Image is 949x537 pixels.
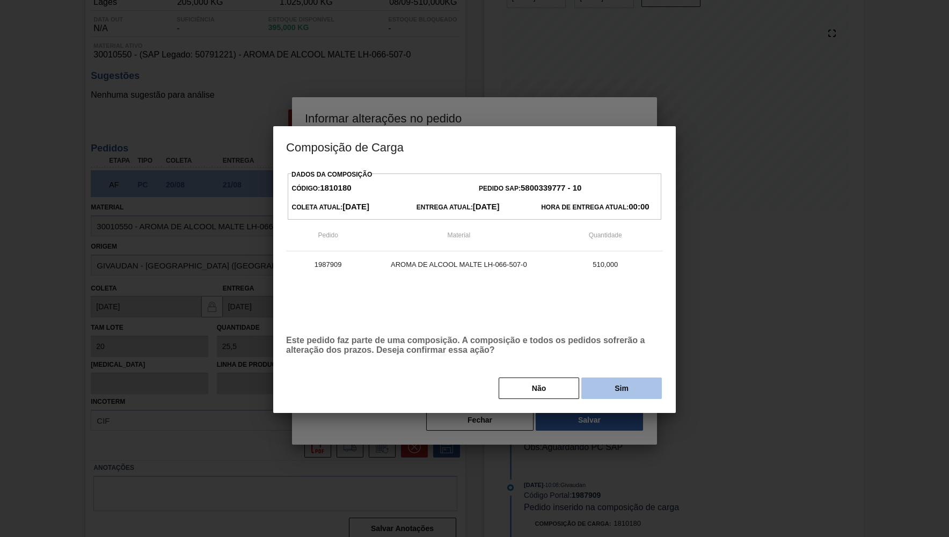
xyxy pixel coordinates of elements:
[541,204,649,211] span: Hora de Entrega Atual:
[448,231,471,239] span: Material
[581,378,662,399] button: Sim
[286,336,663,355] p: Este pedido faz parte de uma composição. A composição e todos os pedidos sofrerão a alteração dos...
[589,231,622,239] span: Quantidade
[318,231,338,239] span: Pedido
[521,183,581,192] strong: 5800339777 - 10
[273,126,676,167] h3: Composição de Carga
[370,251,547,278] td: AROMA DE ALCOOL MALTE LH-066-507-0
[320,183,351,192] strong: 1810180
[417,204,500,211] span: Entrega Atual:
[291,171,372,178] label: Dados da Composição
[473,202,500,211] strong: [DATE]
[547,251,663,278] td: 510,000
[292,204,369,211] span: Coleta Atual:
[286,251,370,278] td: 1987909
[629,202,649,211] strong: 00:00
[479,185,581,192] span: Pedido SAP:
[342,202,369,211] strong: [DATE]
[292,185,352,192] span: Código:
[499,378,579,399] button: Não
